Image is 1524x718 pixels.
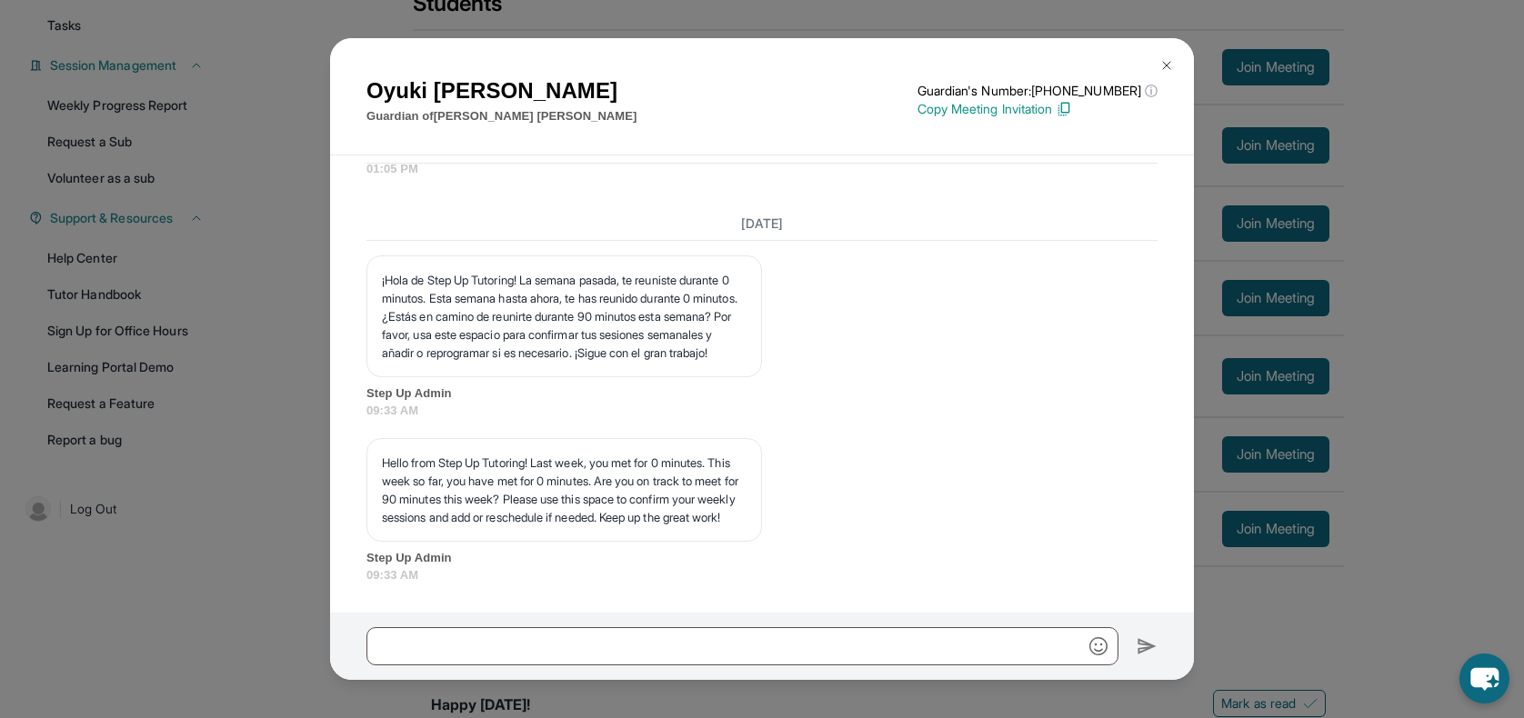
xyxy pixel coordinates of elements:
[1459,653,1509,703] button: chat-button
[366,214,1158,233] h3: [DATE]
[366,107,637,125] p: Guardian of [PERSON_NAME] [PERSON_NAME]
[382,454,747,526] p: Hello from Step Up Tutoring! Last week, you met for 0 minutes. This week so far, you have met for...
[366,160,1158,178] span: 01:05 PM
[366,549,1158,567] span: Step Up Admin
[1056,101,1072,117] img: Copy Icon
[366,402,1158,420] span: 09:33 AM
[1137,635,1158,657] img: Send icon
[366,566,1158,584] span: 09:33 AM
[366,384,1158,403] span: Step Up Admin
[1145,82,1158,100] span: ⓘ
[366,75,637,107] h1: Oyuki [PERSON_NAME]
[1159,58,1174,73] img: Close Icon
[917,100,1158,118] p: Copy Meeting Invitation
[382,271,747,362] p: ¡Hola de Step Up Tutoring! La semana pasada, te reuniste durante 0 minutos. Esta semana hasta aho...
[1089,637,1108,655] img: Emoji
[917,82,1158,100] p: Guardian's Number: [PHONE_NUMBER]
